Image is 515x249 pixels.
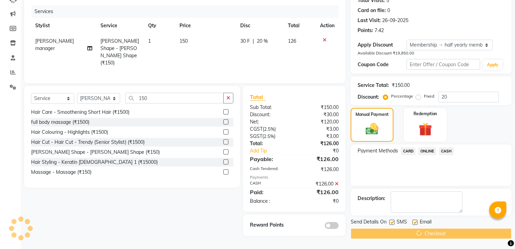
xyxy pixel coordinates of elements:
th: Stylist [31,18,96,33]
div: Points: [358,27,373,34]
div: 7.42 [375,27,384,34]
div: Hair Care - Smoothening Short Hair (₹1500) [31,109,129,116]
div: Services [32,5,344,18]
span: 2.5% [264,126,274,132]
div: Hair Styling - Keratin [DEMOGRAPHIC_DATA] 1 (₹15000) [31,159,158,166]
span: | [253,38,254,45]
div: Card on file: [358,7,386,14]
div: Net: [245,118,294,126]
label: Redemption [414,111,437,117]
div: Service Total: [358,82,389,89]
th: Price [175,18,236,33]
a: Add Tip [245,147,303,155]
input: Enter Offer / Coupon Code [407,59,480,70]
div: Paid: [245,188,294,196]
button: Apply [483,60,503,70]
img: _cash.svg [362,122,382,136]
span: [PERSON_NAME] manager [35,38,74,51]
div: Reward Points [245,221,294,229]
div: Discount: [358,93,379,101]
div: Sub Total: [245,104,294,111]
div: ₹126.00 [294,166,344,173]
span: SMS [397,218,407,227]
div: ₹120.00 [294,118,344,126]
div: ₹0 [303,147,344,155]
div: Coupon Code [358,61,407,68]
div: ( ) [245,133,294,140]
div: ₹126.00 [294,180,344,188]
div: Hair Colouring - Highlights (₹1500) [31,129,108,136]
div: Payable: [245,155,294,163]
span: CGST [250,126,263,132]
img: _gift.svg [415,121,436,138]
div: ₹150.00 [294,104,344,111]
div: Description: [358,195,385,202]
th: Qty [144,18,175,33]
div: ₹126.00 [294,188,344,196]
div: Cash Tendered: [245,166,294,173]
div: Apply Discount [358,41,407,49]
div: Discount: [245,111,294,118]
div: 26-09-2025 [382,17,408,24]
div: Hair Cut - Hair Cut - Trendy (Senior Stylist) (₹1500) [31,139,145,146]
div: Last Visit: [358,17,381,24]
span: 20 % [257,38,268,45]
th: Total [284,18,316,33]
th: Action [316,18,339,33]
span: 2.5% [264,133,274,139]
div: ₹0 [294,198,344,205]
div: [PERSON_NAME] Shape - [PERSON_NAME] Shape (₹150) [31,149,160,156]
input: Search or Scan [125,93,224,103]
div: full body massage (₹1500) [31,119,89,126]
th: Service [96,18,144,33]
div: ₹30.00 [294,111,344,118]
span: Email [420,218,431,227]
div: ₹126.00 [294,140,344,147]
span: Send Details On [351,218,387,227]
div: ( ) [245,126,294,133]
label: Percentage [391,93,413,99]
div: 0 [387,7,390,14]
div: ₹3.00 [294,133,344,140]
div: Total: [245,140,294,147]
div: Massage - Massage (₹150) [31,169,91,176]
span: 150 [179,38,188,44]
span: Payment Methods [358,147,398,155]
div: CASH [245,180,294,188]
span: CASH [439,147,454,155]
span: Total [250,93,266,101]
span: 1 [148,38,151,44]
span: [PERSON_NAME] Shape - [PERSON_NAME] Shape (₹150) [100,38,139,66]
span: ONLINE [418,147,436,155]
span: SGST [250,133,262,139]
div: Balance : [245,198,294,205]
div: Available Discount ₹19,850.00 [358,50,505,56]
label: Manual Payment [356,111,389,118]
span: 30 F [240,38,250,45]
span: 126 [288,38,296,44]
span: CARD [401,147,416,155]
label: Fixed [424,93,434,99]
div: ₹150.00 [392,82,410,89]
div: Payments [250,175,339,180]
div: ₹126.00 [294,155,344,163]
div: ₹3.00 [294,126,344,133]
th: Disc [236,18,284,33]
